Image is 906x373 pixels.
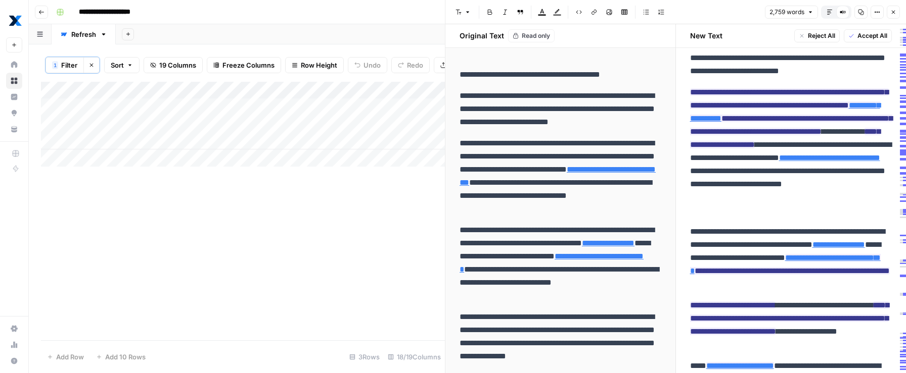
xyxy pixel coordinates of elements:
div: 18/19 Columns [384,349,445,365]
a: Settings [6,321,22,337]
a: Home [6,57,22,73]
button: Freeze Columns [207,57,281,73]
button: Redo [391,57,430,73]
button: Help + Support [6,353,22,369]
button: Add Row [41,349,90,365]
span: Row Height [301,60,337,70]
h2: Original Text [454,31,504,41]
span: Accept All [857,31,887,40]
span: Redo [407,60,423,70]
button: Accept All [844,29,892,42]
span: Sort [111,60,124,70]
img: MaintainX Logo [6,12,24,30]
span: Undo [364,60,381,70]
span: Freeze Columns [222,60,275,70]
button: Reject All [794,29,840,42]
button: 2,759 words [765,6,818,19]
button: Sort [104,57,140,73]
div: 1 [52,61,58,69]
span: Filter [61,60,77,70]
a: Your Data [6,121,22,137]
span: Read only [522,31,550,40]
h2: New Text [690,31,722,41]
button: Undo [348,57,387,73]
button: Workspace: MaintainX [6,8,22,33]
button: 1Filter [46,57,83,73]
span: Reject All [808,31,835,40]
button: Row Height [285,57,344,73]
button: 19 Columns [144,57,203,73]
span: Add Row [56,352,84,362]
span: 1 [54,61,57,69]
a: Browse [6,73,22,89]
span: 19 Columns [159,60,196,70]
span: 2,759 words [769,8,804,17]
a: Refresh [52,24,116,44]
a: Insights [6,89,22,105]
a: Opportunities [6,105,22,121]
span: Add 10 Rows [105,352,146,362]
div: Refresh [71,29,96,39]
button: Add 10 Rows [90,349,152,365]
div: 3 Rows [345,349,384,365]
a: Usage [6,337,22,353]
